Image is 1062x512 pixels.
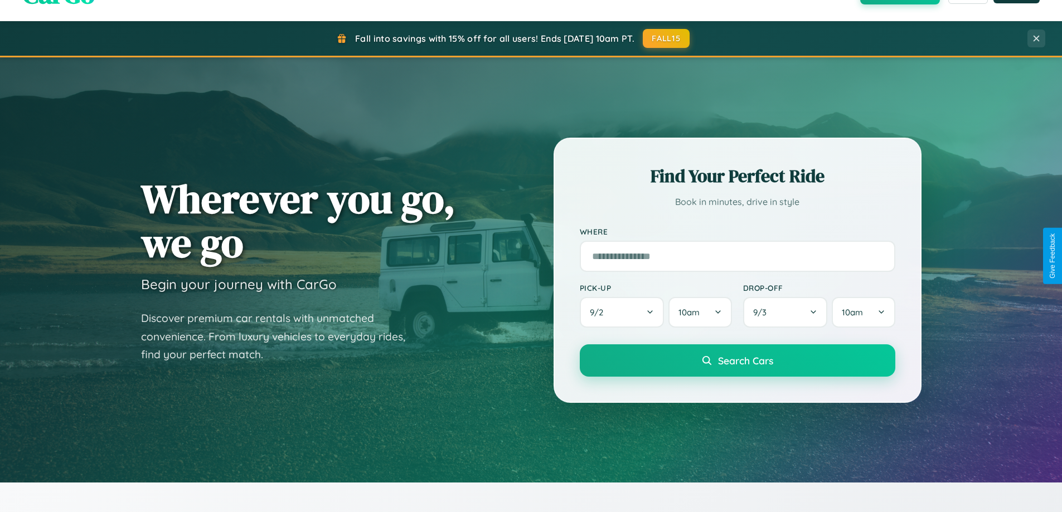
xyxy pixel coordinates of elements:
label: Pick-up [580,283,732,292]
button: 9/2 [580,297,665,328]
span: Search Cars [718,354,773,367]
span: 9 / 2 [590,307,609,318]
label: Drop-off [743,283,895,292]
button: 10am [832,297,895,328]
button: Search Cars [580,344,895,377]
button: 10am [668,297,731,328]
button: FALL15 [643,29,690,48]
button: 9/3 [743,297,828,328]
p: Book in minutes, drive in style [580,194,895,210]
h1: Wherever you go, we go [141,177,455,265]
span: 10am [678,307,700,318]
span: 9 / 3 [753,307,772,318]
h3: Begin your journey with CarGo [141,276,337,292]
div: Give Feedback [1049,233,1056,279]
p: Discover premium car rentals with unmatched convenience. From luxury vehicles to everyday rides, ... [141,309,420,364]
span: 10am [842,307,863,318]
h2: Find Your Perfect Ride [580,164,895,188]
label: Where [580,227,895,236]
span: Fall into savings with 15% off for all users! Ends [DATE] 10am PT. [355,33,634,44]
